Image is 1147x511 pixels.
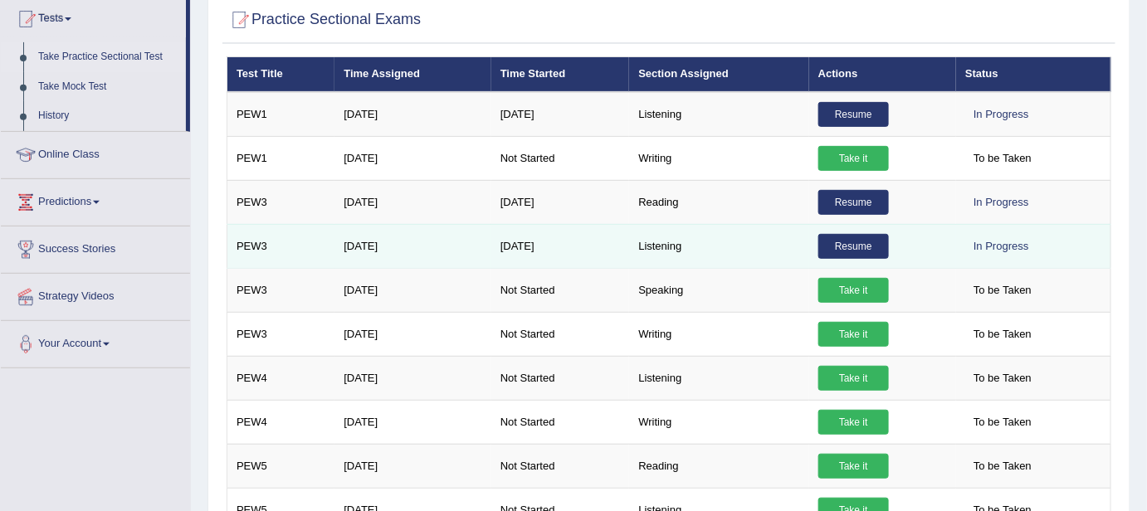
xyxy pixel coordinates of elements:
a: History [31,101,186,131]
td: Not Started [491,356,630,400]
td: [DATE] [334,180,491,224]
a: Resume [818,190,889,215]
a: Take it [818,278,889,303]
a: Predictions [1,179,190,221]
td: Not Started [491,268,630,312]
span: To be Taken [965,278,1040,303]
td: [DATE] [491,180,630,224]
div: In Progress [965,190,1037,215]
td: Not Started [491,136,630,180]
td: PEW1 [227,136,335,180]
td: [DATE] [334,92,491,137]
td: Listening [629,92,808,137]
td: [DATE] [334,224,491,268]
td: Not Started [491,312,630,356]
td: PEW3 [227,312,335,356]
td: [DATE] [491,224,630,268]
a: Take Mock Test [31,72,186,102]
th: Status [956,57,1110,92]
td: PEW3 [227,268,335,312]
span: To be Taken [965,322,1040,347]
a: Resume [818,234,889,259]
a: Your Account [1,321,190,363]
a: Take Practice Sectional Test [31,42,186,72]
td: Reading [629,180,808,224]
h2: Practice Sectional Exams [227,7,421,32]
td: Speaking [629,268,808,312]
a: Take it [818,410,889,435]
th: Time Assigned [334,57,491,92]
td: PEW3 [227,224,335,268]
td: Listening [629,224,808,268]
span: To be Taken [965,146,1040,171]
td: [DATE] [334,444,491,488]
a: Take it [818,454,889,479]
td: Writing [629,136,808,180]
span: To be Taken [965,410,1040,435]
a: Take it [818,146,889,171]
td: Reading [629,444,808,488]
td: PEW4 [227,400,335,444]
td: [DATE] [334,136,491,180]
td: PEW1 [227,92,335,137]
td: Writing [629,400,808,444]
a: Success Stories [1,226,190,268]
th: Test Title [227,57,335,92]
a: Take it [818,322,889,347]
span: To be Taken [965,454,1040,479]
td: [DATE] [491,92,630,137]
a: Resume [818,102,889,127]
th: Section Assigned [629,57,808,92]
a: Take it [818,366,889,391]
a: Online Class [1,132,190,173]
div: In Progress [965,102,1037,127]
td: [DATE] [334,400,491,444]
td: [DATE] [334,268,491,312]
td: Not Started [491,444,630,488]
td: Not Started [491,400,630,444]
td: [DATE] [334,356,491,400]
th: Time Started [491,57,630,92]
td: PEW5 [227,444,335,488]
td: Listening [629,356,808,400]
td: [DATE] [334,312,491,356]
td: PEW3 [227,180,335,224]
div: In Progress [965,234,1037,259]
a: Strategy Videos [1,274,190,315]
th: Actions [809,57,956,92]
td: Writing [629,312,808,356]
td: PEW4 [227,356,335,400]
span: To be Taken [965,366,1040,391]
